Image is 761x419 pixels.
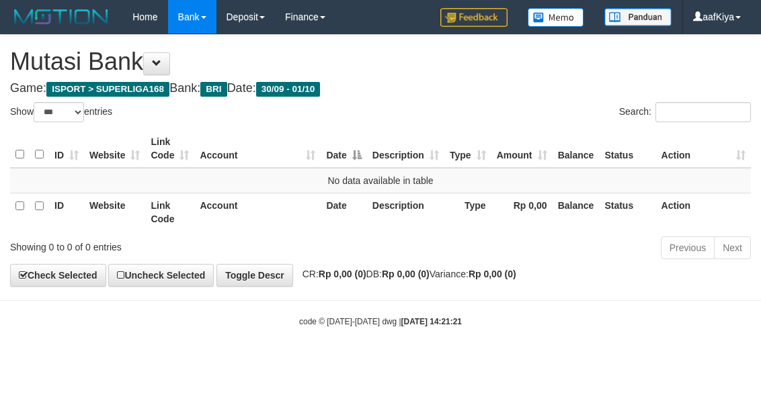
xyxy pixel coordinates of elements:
[296,269,516,279] span: CR: DB: Variance:
[194,193,321,231] th: Account
[440,8,508,27] img: Feedback.jpg
[321,193,366,231] th: Date
[10,235,307,254] div: Showing 0 to 0 of 0 entries
[84,130,145,168] th: Website: activate to sort column ascending
[49,130,84,168] th: ID: activate to sort column ascending
[321,130,366,168] th: Date: activate to sort column descending
[10,82,751,95] h4: Game: Bank: Date:
[49,193,84,231] th: ID
[10,168,751,193] td: No data available in table
[34,102,84,122] select: Showentries
[469,269,516,279] strong: Rp 0,00 (0)
[108,264,214,287] a: Uncheck Selected
[491,193,553,231] th: Rp 0,00
[528,8,584,27] img: Button%20Memo.svg
[10,264,106,287] a: Check Selected
[46,82,169,97] span: ISPORT > SUPERLIGA168
[656,193,751,231] th: Action
[661,236,715,259] a: Previous
[194,130,321,168] th: Account: activate to sort column ascending
[553,130,600,168] th: Balance
[604,8,672,26] img: panduan.png
[200,82,227,97] span: BRI
[444,193,491,231] th: Type
[84,193,145,231] th: Website
[145,130,194,168] th: Link Code: activate to sort column ascending
[444,130,491,168] th: Type: activate to sort column ascending
[491,130,553,168] th: Amount: activate to sort column ascending
[216,264,293,287] a: Toggle Descr
[10,102,112,122] label: Show entries
[319,269,366,279] strong: Rp 0,00 (0)
[367,130,444,168] th: Description: activate to sort column ascending
[656,130,751,168] th: Action: activate to sort column ascending
[145,193,194,231] th: Link Code
[10,7,112,27] img: MOTION_logo.png
[256,82,321,97] span: 30/09 - 01/10
[553,193,600,231] th: Balance
[714,236,751,259] a: Next
[599,193,655,231] th: Status
[299,317,462,326] small: code © [DATE]-[DATE] dwg |
[10,48,751,75] h1: Mutasi Bank
[401,317,462,326] strong: [DATE] 14:21:21
[619,102,751,122] label: Search:
[367,193,444,231] th: Description
[599,130,655,168] th: Status
[382,269,430,279] strong: Rp 0,00 (0)
[655,102,751,122] input: Search:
